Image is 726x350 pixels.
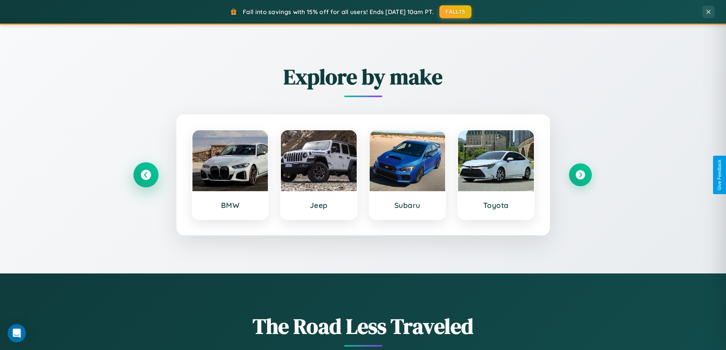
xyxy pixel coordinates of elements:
[243,8,434,16] span: Fall into savings with 15% off for all users! Ends [DATE] 10am PT.
[288,201,349,210] h3: Jeep
[200,201,261,210] h3: BMW
[135,312,592,341] h1: The Road Less Traveled
[377,201,438,210] h3: Subaru
[8,324,26,342] div: Open Intercom Messenger
[466,201,526,210] h3: Toyota
[135,62,592,91] h2: Explore by make
[439,5,471,18] button: FALL15
[717,160,722,190] div: Give Feedback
